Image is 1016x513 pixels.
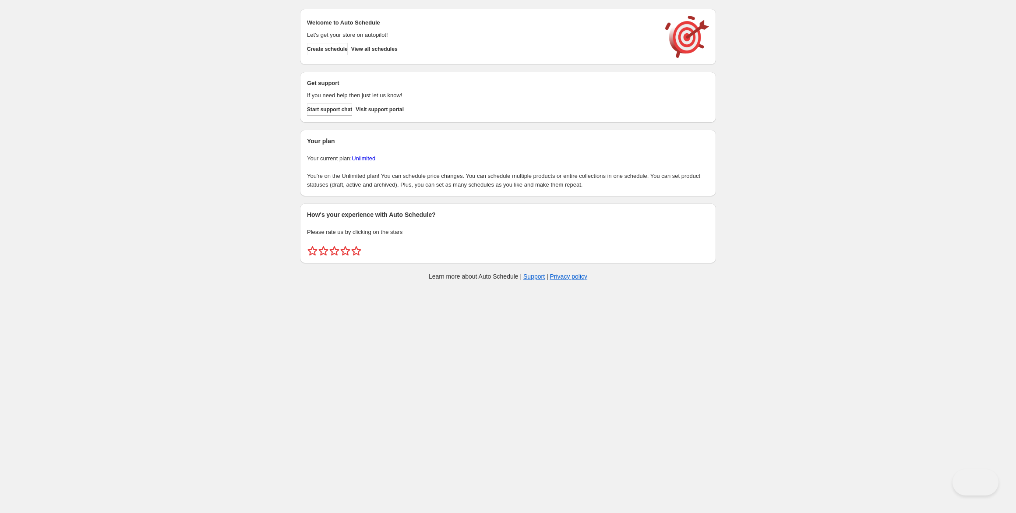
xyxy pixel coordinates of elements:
[352,155,375,162] a: Unlimited
[356,103,404,116] a: Visit support portal
[356,106,404,113] span: Visit support portal
[523,273,545,280] a: Support
[307,31,656,39] p: Let's get your store on autopilot!
[307,18,656,27] h2: Welcome to Auto Schedule
[307,91,656,100] p: If you need help then just let us know!
[307,79,656,88] h2: Get support
[550,273,588,280] a: Privacy policy
[952,469,998,495] iframe: Toggle Customer Support
[307,103,352,116] a: Start support chat
[307,106,352,113] span: Start support chat
[307,154,709,163] p: Your current plan:
[307,228,709,237] p: Please rate us by clicking on the stars
[307,43,348,55] button: Create schedule
[307,172,709,189] p: You're on the Unlimited plan! You can schedule price changes. You can schedule multiple products ...
[307,210,709,219] h2: How's your experience with Auto Schedule?
[307,46,348,53] span: Create schedule
[307,137,709,145] h2: Your plan
[351,43,398,55] button: View all schedules
[351,46,398,53] span: View all schedules
[429,272,587,281] p: Learn more about Auto Schedule | |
